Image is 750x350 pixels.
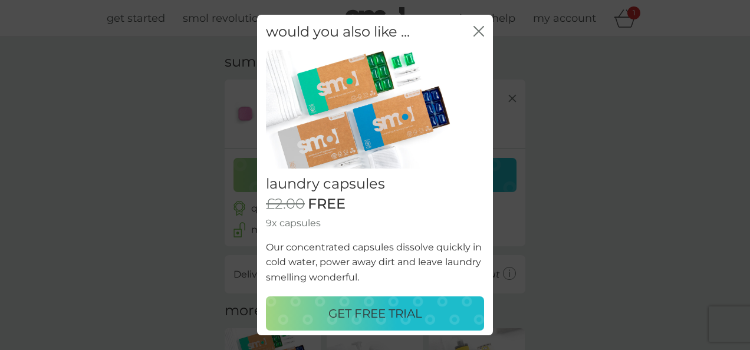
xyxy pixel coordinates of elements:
[266,196,305,213] span: £2.00
[473,26,484,38] button: close
[328,304,422,323] p: GET FREE TRIAL
[308,196,346,213] span: FREE
[266,216,484,231] p: 9x capsules
[266,24,410,41] h2: would you also like ...
[266,176,484,193] h2: laundry capsules
[266,296,484,331] button: GET FREE TRIAL
[266,240,484,285] p: Our concentrated capsules dissolve quickly in cold water, power away dirt and leave laundry smell...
